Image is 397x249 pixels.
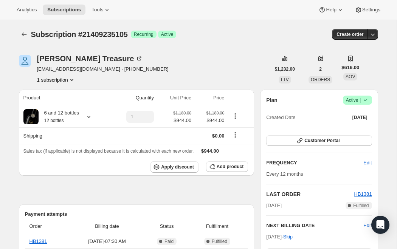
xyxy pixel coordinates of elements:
[360,97,361,103] span: |
[29,238,47,244] a: HB1381
[25,218,69,235] th: Order
[371,216,389,234] div: Open Intercom Messenger
[332,29,368,40] button: Create order
[71,223,143,230] span: Billing date
[229,131,241,139] button: Shipping actions
[71,238,143,245] span: [DATE] · 07:30 AM
[39,109,79,124] div: 6 and 12 bottles
[25,210,248,218] h2: Payment attempts
[161,164,194,170] span: Apply discount
[363,159,372,167] span: Edit
[150,161,198,173] button: Apply discount
[173,117,191,124] span: $944.00
[266,190,354,198] h2: LAST ORDER
[37,55,143,62] div: [PERSON_NAME] Treasure
[201,148,219,154] span: $944.00
[266,222,363,229] h2: NEXT BILLING DATE
[12,5,41,15] button: Analytics
[363,222,372,229] button: Edit
[362,7,380,13] span: Settings
[19,29,29,40] button: Subscriptions
[266,159,363,167] h2: FREQUENCY
[156,90,194,106] th: Unit Price
[266,202,282,209] span: [DATE]
[346,74,355,79] span: AOV
[37,76,76,84] button: Product actions
[23,109,39,124] img: product img
[279,231,297,243] button: Skip
[341,64,359,71] span: $616.00
[212,133,225,139] span: $0.00
[110,90,156,106] th: Quantity
[346,96,369,104] span: Active
[270,64,299,74] button: $1,232.00
[31,30,128,39] span: Subscription #21409235105
[354,190,372,198] button: HB1381
[353,203,369,209] span: Fulfilled
[173,111,191,115] small: $1,180.00
[161,31,174,37] span: Active
[266,171,303,177] span: Every 12 months
[266,234,293,240] span: [DATE] ·
[283,233,293,241] span: Skip
[348,112,372,123] button: [DATE]
[37,65,169,73] span: [EMAIL_ADDRESS][DOMAIN_NAME] · [PHONE_NUMBER]
[314,5,348,15] button: Help
[212,238,227,244] span: Fulfilled
[350,5,385,15] button: Settings
[134,31,154,37] span: Recurring
[87,5,115,15] button: Tools
[337,31,363,37] span: Create order
[17,7,37,13] span: Analytics
[196,117,224,124] span: $944.00
[266,114,295,121] span: Created Date
[311,77,330,82] span: ORDERS
[354,191,372,197] a: HB1381
[19,90,110,106] th: Product
[206,161,248,172] button: Add product
[194,90,226,106] th: Price
[19,55,31,67] span: Dirk Treasure
[44,118,64,123] small: 12 bottles
[19,127,110,144] th: Shipping
[91,7,103,13] span: Tools
[281,77,289,82] span: LTV
[266,96,278,104] h2: Plan
[164,238,174,244] span: Paid
[352,114,368,121] span: [DATE]
[43,5,85,15] button: Subscriptions
[229,112,241,120] button: Product actions
[319,66,322,72] span: 2
[217,164,243,170] span: Add product
[359,157,376,169] button: Edit
[47,7,81,13] span: Subscriptions
[266,135,372,146] button: Customer Portal
[304,138,340,144] span: Customer Portal
[23,148,194,154] span: Sales tax (if applicable) is not displayed because it is calculated with each new order.
[275,66,295,72] span: $1,232.00
[315,64,326,74] button: 2
[326,7,336,13] span: Help
[147,223,186,230] span: Status
[206,111,224,115] small: $1,180.00
[191,223,243,230] span: Fulfillment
